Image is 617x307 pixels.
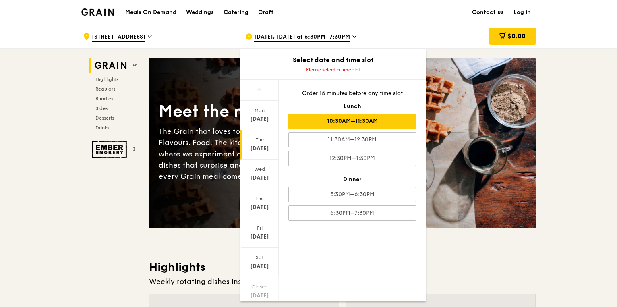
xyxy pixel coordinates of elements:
span: Drinks [95,125,109,131]
div: Weddings [186,0,214,25]
a: Contact us [467,0,509,25]
div: 6:30PM–7:30PM [288,205,416,221]
a: Catering [219,0,253,25]
div: Tue [242,137,277,143]
div: 10:30AM–11:30AM [288,114,416,129]
div: [DATE] [242,115,277,123]
div: Wed [242,166,277,172]
div: [DATE] [242,203,277,212]
div: Select date and time slot [240,55,426,65]
div: [DATE] [242,174,277,182]
span: [STREET_ADDRESS] [92,33,145,42]
a: Weddings [181,0,219,25]
div: 12:30PM–1:30PM [288,151,416,166]
div: Fri [242,225,277,231]
a: Craft [253,0,278,25]
div: Thu [242,195,277,202]
span: $0.00 [507,32,526,40]
div: 5:30PM–6:30PM [288,187,416,202]
span: Bundles [95,96,113,102]
img: Grain [81,8,114,16]
div: [DATE] [242,292,277,300]
div: Catering [224,0,248,25]
img: Grain web logo [92,58,129,73]
a: Log in [509,0,536,25]
h1: Meals On Demand [125,8,176,17]
div: Sat [242,254,277,261]
span: [DATE], [DATE] at 6:30PM–7:30PM [254,33,350,42]
div: Craft [258,0,273,25]
div: Dinner [288,176,416,184]
div: [DATE] [242,262,277,270]
div: Lunch [288,102,416,110]
div: Order 15 minutes before any time slot [288,89,416,97]
h3: Highlights [149,260,536,274]
div: Mon [242,107,277,114]
div: 11:30AM–12:30PM [288,132,416,147]
span: Highlights [95,77,118,82]
span: Desserts [95,115,114,121]
div: Weekly rotating dishes inspired by flavours from around the world. [149,276,536,287]
div: Meet the new Grain [159,101,342,122]
div: Please select a time slot [240,66,426,73]
span: Regulars [95,86,115,92]
div: The Grain that loves to play. With ingredients. Flavours. Food. The kitchen is our happy place, w... [159,126,342,182]
div: [DATE] [242,145,277,153]
div: Closed [242,284,277,290]
img: Ember Smokery web logo [92,141,129,158]
div: [DATE] [242,233,277,241]
span: Sides [95,106,108,111]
